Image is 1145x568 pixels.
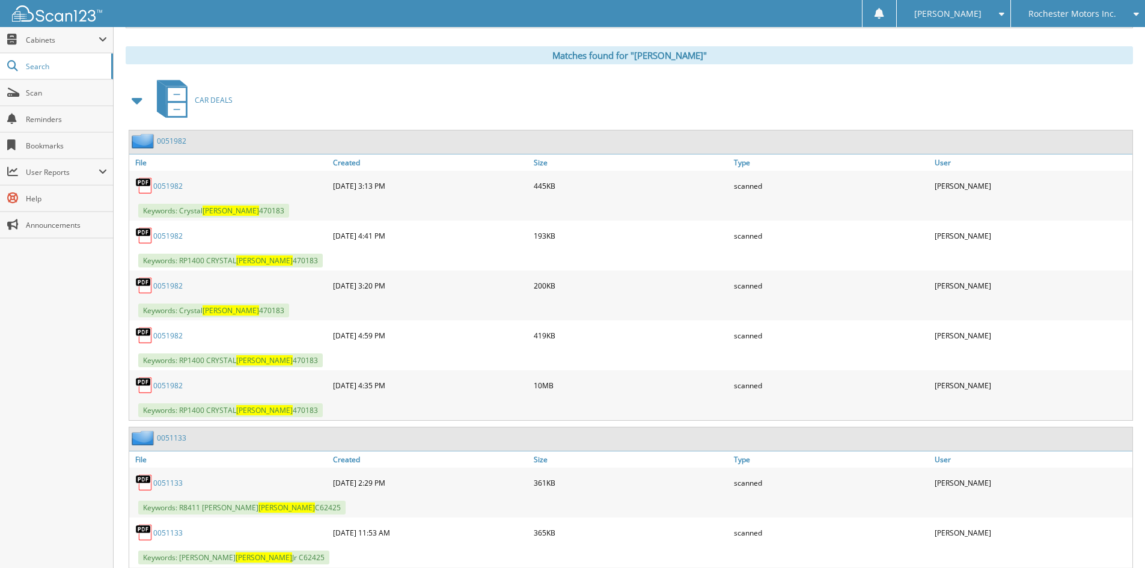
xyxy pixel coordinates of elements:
a: 0051133 [157,433,186,443]
span: [PERSON_NAME] [914,10,982,17]
div: [DATE] 11:53 AM [330,521,531,545]
span: [PERSON_NAME] [236,552,292,563]
a: Created [330,451,531,468]
div: scanned [731,174,932,198]
div: 10MB [531,373,731,397]
div: Matches found for "[PERSON_NAME]" [126,46,1133,64]
div: [PERSON_NAME] [932,174,1132,198]
img: scan123-logo-white.svg [12,5,102,22]
div: scanned [731,224,932,248]
a: 0051982 [153,331,183,341]
span: Keywords: Crystal 470183 [138,204,289,218]
div: scanned [731,273,932,298]
div: scanned [731,471,932,495]
div: [PERSON_NAME] [932,373,1132,397]
span: Cabinets [26,35,99,45]
img: PDF.png [135,177,153,195]
img: PDF.png [135,326,153,344]
div: scanned [731,323,932,347]
div: scanned [731,373,932,397]
a: Type [731,154,932,171]
a: CAR DEALS [150,76,233,124]
img: folder2.png [132,133,157,148]
div: 365KB [531,521,731,545]
span: [PERSON_NAME] [236,355,293,365]
div: [PERSON_NAME] [932,521,1132,545]
img: folder2.png [132,430,157,445]
div: [DATE] 4:59 PM [330,323,531,347]
span: Bookmarks [26,141,107,151]
span: [PERSON_NAME] [203,206,259,216]
a: 0051133 [153,528,183,538]
span: Search [26,61,105,72]
span: Rochester Motors Inc. [1028,10,1116,17]
a: User [932,154,1132,171]
span: Keywords: Crystal 470183 [138,304,289,317]
a: File [129,154,330,171]
span: Scan [26,88,107,98]
a: User [932,451,1132,468]
div: 419KB [531,323,731,347]
span: Help [26,194,107,204]
div: [PERSON_NAME] [932,323,1132,347]
a: 0051982 [153,231,183,241]
span: [PERSON_NAME] [236,405,293,415]
div: [PERSON_NAME] [932,471,1132,495]
span: CAR DEALS [195,95,233,105]
div: [DATE] 3:13 PM [330,174,531,198]
div: 200KB [531,273,731,298]
div: [DATE] 4:35 PM [330,373,531,397]
iframe: Chat Widget [1085,510,1145,568]
a: Size [531,154,731,171]
div: 445KB [531,174,731,198]
span: User Reports [26,167,99,177]
span: Announcements [26,220,107,230]
a: Created [330,154,531,171]
div: [PERSON_NAME] [932,224,1132,248]
a: File [129,451,330,468]
div: [PERSON_NAME] [932,273,1132,298]
span: [PERSON_NAME] [236,255,293,266]
img: PDF.png [135,524,153,542]
span: Keywords: RP1400 CRYSTAL 470183 [138,254,323,267]
img: PDF.png [135,376,153,394]
div: scanned [731,521,932,545]
a: 0051133 [153,478,183,488]
span: Keywords: R8411 [PERSON_NAME] C62425 [138,501,346,515]
a: Type [731,451,932,468]
a: 0051982 [153,181,183,191]
a: 0051982 [153,380,183,391]
a: 0051982 [157,136,186,146]
a: 0051982 [153,281,183,291]
div: [DATE] 2:29 PM [330,471,531,495]
a: Size [531,451,731,468]
span: Reminders [26,114,107,124]
img: PDF.png [135,276,153,295]
div: [DATE] 4:41 PM [330,224,531,248]
img: PDF.png [135,474,153,492]
span: Keywords: RP1400 CRYSTAL 470183 [138,353,323,367]
span: [PERSON_NAME] [203,305,259,316]
span: Keywords: [PERSON_NAME] Jr C62425 [138,551,329,564]
div: 361KB [531,471,731,495]
span: [PERSON_NAME] [258,502,315,513]
span: Keywords: RP1400 CRYSTAL 470183 [138,403,323,417]
div: 193KB [531,224,731,248]
img: PDF.png [135,227,153,245]
div: [DATE] 3:20 PM [330,273,531,298]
